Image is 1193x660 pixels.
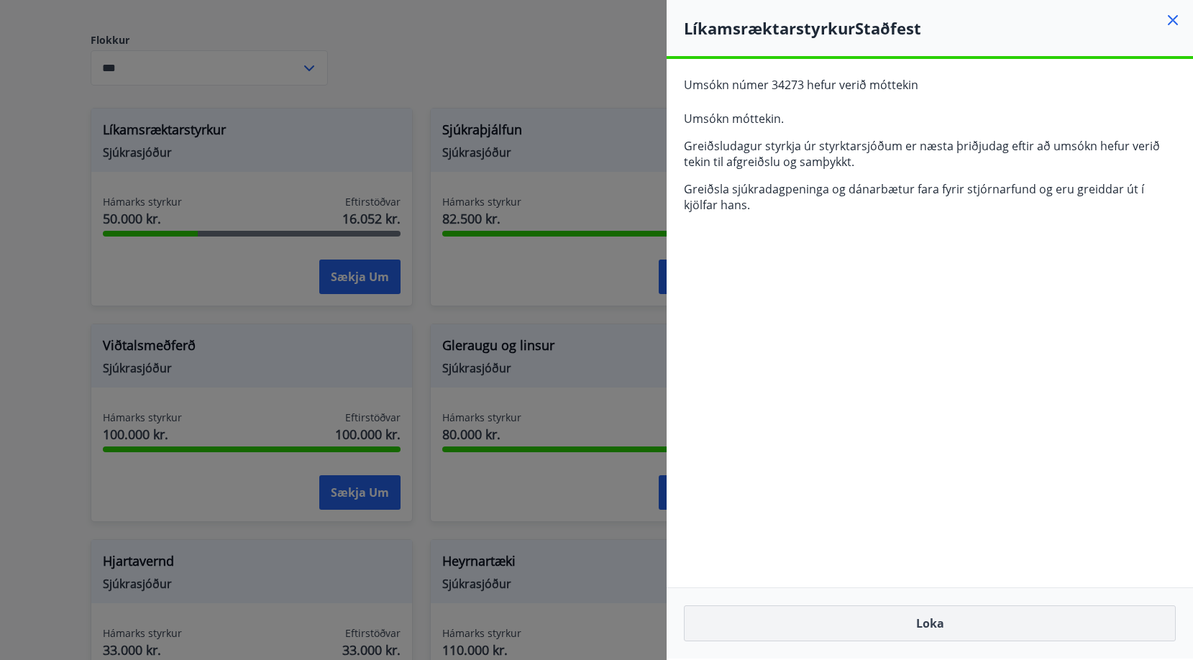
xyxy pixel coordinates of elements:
[684,17,1193,39] h4: Líkamsræktarstyrkur Staðfest
[684,77,918,93] span: Umsókn númer 34273 hefur verið móttekin
[684,138,1176,170] p: Greiðsludagur styrkja úr styrktarsjóðum er næsta þriðjudag eftir að umsókn hefur verið tekin til ...
[684,181,1176,213] p: Greiðsla sjúkradagpeninga og dánarbætur fara fyrir stjórnarfund og eru greiddar út í kjölfar hans.
[684,605,1176,641] button: Loka
[684,111,1176,127] p: Umsókn móttekin.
